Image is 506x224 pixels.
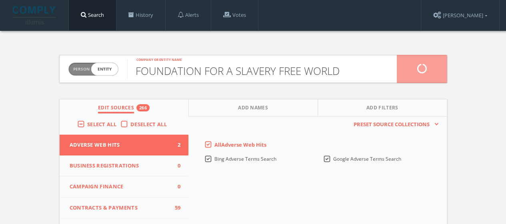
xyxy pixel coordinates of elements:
span: Contracts & Payments [70,204,169,212]
span: Select All [87,121,116,128]
span: Edit Sources [98,104,134,113]
span: Preset Source Collections [350,121,434,129]
button: Contracts & Payments59 [60,198,189,219]
span: Bing Adverse Terms Search [214,155,276,162]
span: Add Names [238,104,268,113]
button: Edit Sources266 [60,99,189,117]
button: Campaign Finance0 [60,176,189,198]
span: 0 [168,162,180,170]
span: Business Registrations [70,162,169,170]
button: Business Registrations0 [60,155,189,177]
span: Deselect All [130,121,167,128]
span: All Adverse Web Hits [214,141,266,148]
span: Add Filters [366,104,398,113]
span: Adverse Web Hits [70,141,169,149]
button: Adverse Web Hits2 [60,135,189,155]
span: Campaign Finance [70,183,169,191]
span: 59 [168,204,180,212]
span: 0 [168,183,180,191]
span: 2 [168,141,180,149]
button: Preset Source Collections [350,121,438,129]
span: Google Adverse Terms Search [333,155,401,162]
button: Add Filters [318,99,447,117]
span: Person [73,66,90,72]
div: 266 [136,104,150,111]
span: entity [91,63,118,75]
button: Add Names [189,99,318,117]
img: illumis [12,6,57,24]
